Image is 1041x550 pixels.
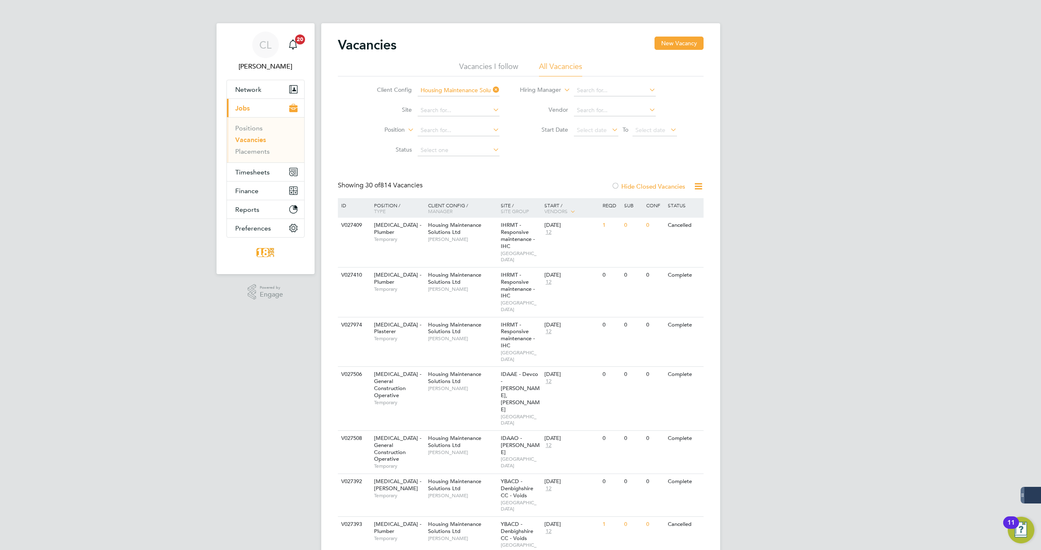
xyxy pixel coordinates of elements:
[259,39,271,50] span: CL
[539,61,582,76] li: All Vacancies
[501,413,540,426] span: [GEOGRAPHIC_DATA]
[428,221,481,236] span: Housing Maintenance Solutions Ltd
[374,399,424,406] span: Temporary
[374,335,424,342] span: Temporary
[644,431,666,446] div: 0
[666,474,702,489] div: Complete
[428,449,497,456] span: [PERSON_NAME]
[235,187,258,195] span: Finance
[600,367,622,382] div: 0
[544,208,568,214] span: Vendors
[365,181,380,189] span: 30 of
[339,218,368,233] div: V027409
[544,478,598,485] div: [DATE]
[622,367,644,382] div: 0
[374,463,424,469] span: Temporary
[600,218,622,233] div: 1
[544,528,553,535] span: 12
[254,246,277,259] img: 18rec-logo-retina.png
[339,431,368,446] div: V027508
[226,61,305,71] span: Carla Lamb
[418,85,500,96] input: Search for...
[248,284,283,300] a: Powered byEngage
[374,478,421,492] span: [MEDICAL_DATA] - [PERSON_NAME]
[574,105,656,116] input: Search for...
[520,106,568,113] label: Vendor
[227,99,304,117] button: Jobs
[374,286,424,292] span: Temporary
[501,478,533,499] span: YBACD - Denbighshire CC - Voids
[501,250,540,263] span: [GEOGRAPHIC_DATA]
[501,435,540,456] span: IDAAO -[PERSON_NAME]
[418,125,500,136] input: Search for...
[544,222,598,229] div: [DATE]
[622,218,644,233] div: 0
[666,517,702,532] div: Cancelled
[600,474,622,489] div: 0
[374,221,421,236] span: [MEDICAL_DATA] - Plumber
[577,126,607,134] span: Select date
[644,268,666,283] div: 0
[600,517,622,532] div: 1
[644,218,666,233] div: 0
[644,317,666,333] div: 0
[339,268,368,283] div: V027410
[611,182,685,190] label: Hide Closed Vacancies
[227,117,304,162] div: Jobs
[574,85,656,96] input: Search for...
[600,198,622,212] div: Reqd
[666,268,702,283] div: Complete
[285,32,301,58] a: 20
[374,321,421,335] span: [MEDICAL_DATA] - Plasterer
[217,23,315,274] nav: Main navigation
[622,474,644,489] div: 0
[418,105,500,116] input: Search for...
[428,321,481,335] span: Housing Maintenance Solutions Ltd
[235,147,270,155] a: Placements
[622,431,644,446] div: 0
[501,499,540,512] span: [GEOGRAPHIC_DATA]
[364,86,412,93] label: Client Config
[501,208,529,214] span: Site Group
[600,317,622,333] div: 0
[226,32,305,71] a: CL[PERSON_NAME]
[368,198,426,218] div: Position /
[227,182,304,200] button: Finance
[544,328,553,335] span: 12
[339,474,368,489] div: V027392
[666,198,702,212] div: Status
[501,271,535,300] span: IHRMT - Responsive maintenance - IHC
[339,367,368,382] div: V027506
[428,236,497,243] span: [PERSON_NAME]
[227,200,304,219] button: Reports
[374,271,421,285] span: [MEDICAL_DATA] - Plumber
[227,219,304,237] button: Preferences
[260,291,283,298] span: Engage
[428,371,481,385] span: Housing Maintenance Solutions Ltd
[544,521,598,528] div: [DATE]
[338,181,424,190] div: Showing
[235,224,271,232] span: Preferences
[544,435,598,442] div: [DATE]
[620,124,631,135] span: To
[501,300,540,312] span: [GEOGRAPHIC_DATA]
[635,126,665,134] span: Select date
[428,535,497,542] span: [PERSON_NAME]
[622,317,644,333] div: 0
[622,517,644,532] div: 0
[600,268,622,283] div: 0
[428,492,497,499] span: [PERSON_NAME]
[374,435,421,463] span: [MEDICAL_DATA] - General Construction Operative
[501,371,540,412] span: IDAAE - Devco - [PERSON_NAME], [PERSON_NAME]
[428,271,481,285] span: Housing Maintenance Solutions Ltd
[364,146,412,153] label: Status
[644,474,666,489] div: 0
[501,321,535,349] span: IHRMT - Responsive maintenance - IHC
[501,456,540,469] span: [GEOGRAPHIC_DATA]
[428,385,497,392] span: [PERSON_NAME]
[499,198,542,218] div: Site /
[374,371,421,399] span: [MEDICAL_DATA] - General Construction Operative
[1008,517,1034,543] button: Open Resource Center, 11 new notifications
[226,246,305,259] a: Go to home page
[644,367,666,382] div: 0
